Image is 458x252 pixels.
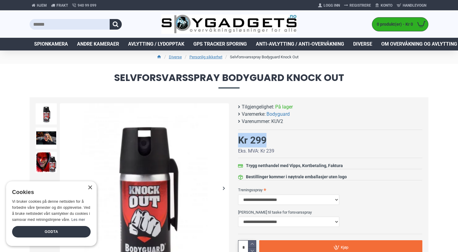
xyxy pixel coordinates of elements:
[242,118,270,125] b: Varenummer:
[275,103,293,111] span: På lager
[242,103,274,111] b: Tilgjengelighet:
[30,38,73,50] a: Spionkamera
[395,1,428,10] a: Handlevogn
[34,40,68,48] span: Spionkamera
[341,245,348,249] span: Kjøp
[73,38,124,50] a: Andre kameraer
[381,3,392,8] span: Konto
[238,185,422,195] label: Treningsspray
[266,111,290,118] a: Bodyguard
[256,40,344,48] span: Anti-avlytting / Anti-overvåkning
[30,73,428,88] span: Selvforsvarsspray Bodyguard Knock Out
[350,3,371,8] span: Registrere
[77,40,119,48] span: Andre kameraer
[124,38,189,50] a: Avlytting / Lydopptak
[36,128,57,149] img: Forsvarsspray - Lovlig Pepperspray - SpyGadgets.no
[161,15,297,34] img: SpyGadgets.no
[189,54,222,60] a: Personlig sikkerhet
[342,1,373,10] a: Registrere
[271,118,283,125] span: KUV2
[324,3,340,8] span: Logg Inn
[238,207,422,217] label: [PERSON_NAME] til taske for forsvarsspray
[12,186,87,199] div: Cookies
[37,3,47,8] span: Hjem
[246,174,347,180] div: Bestillinger kommer i nøytrale emballasjer uten logo
[238,133,266,147] div: Kr 299
[251,38,349,50] a: Anti-avlytting / Anti-overvåkning
[381,40,457,48] span: Om overvåkning og avlytting
[12,199,90,221] span: Vi bruker cookies på denne nettsiden for å forbedre våre tjenester og din opplevelse. Ved å bruke...
[193,40,247,48] span: GPS Tracker Sporing
[78,3,96,8] span: 940 99 099
[36,152,57,173] img: Forsvarsspray - Lovlig Pepperspray - SpyGadgets.no
[128,40,184,48] span: Avlytting / Lydopptak
[242,111,266,118] b: Varemerke:
[169,54,182,60] a: Diverse
[372,18,428,31] a: 0 produkt(er) - Kr 0
[246,163,343,169] div: Trygg netthandel med Vipps, Kortbetaling, Faktura
[353,40,372,48] span: Diverse
[88,186,92,190] div: Close
[373,1,395,10] a: Konto
[218,183,229,193] div: Next slide
[372,21,414,27] span: 0 produkt(er) - Kr 0
[403,3,426,8] span: Handlevogn
[56,3,68,8] span: Frakt
[349,38,377,50] a: Diverse
[12,226,91,237] div: Godta
[316,1,342,10] a: Logg Inn
[71,218,85,222] a: Les mer, opens a new window
[189,38,251,50] a: GPS Tracker Sporing
[36,103,57,124] img: Forsvarsspray - Lovlig Pepperspray - SpyGadgets.no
